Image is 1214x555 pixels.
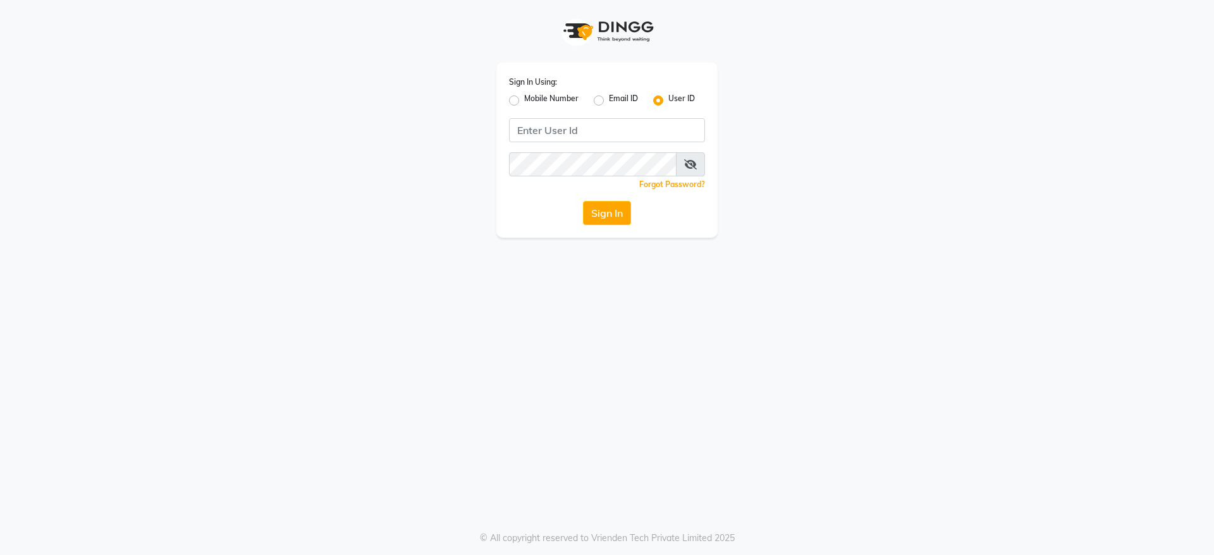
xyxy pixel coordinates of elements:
input: Username [509,152,677,176]
img: logo1.svg [556,13,658,50]
a: Forgot Password? [639,180,705,189]
input: Username [509,118,705,142]
label: Email ID [609,93,638,108]
label: User ID [668,93,695,108]
button: Sign In [583,201,631,225]
label: Sign In Using: [509,76,557,88]
label: Mobile Number [524,93,579,108]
